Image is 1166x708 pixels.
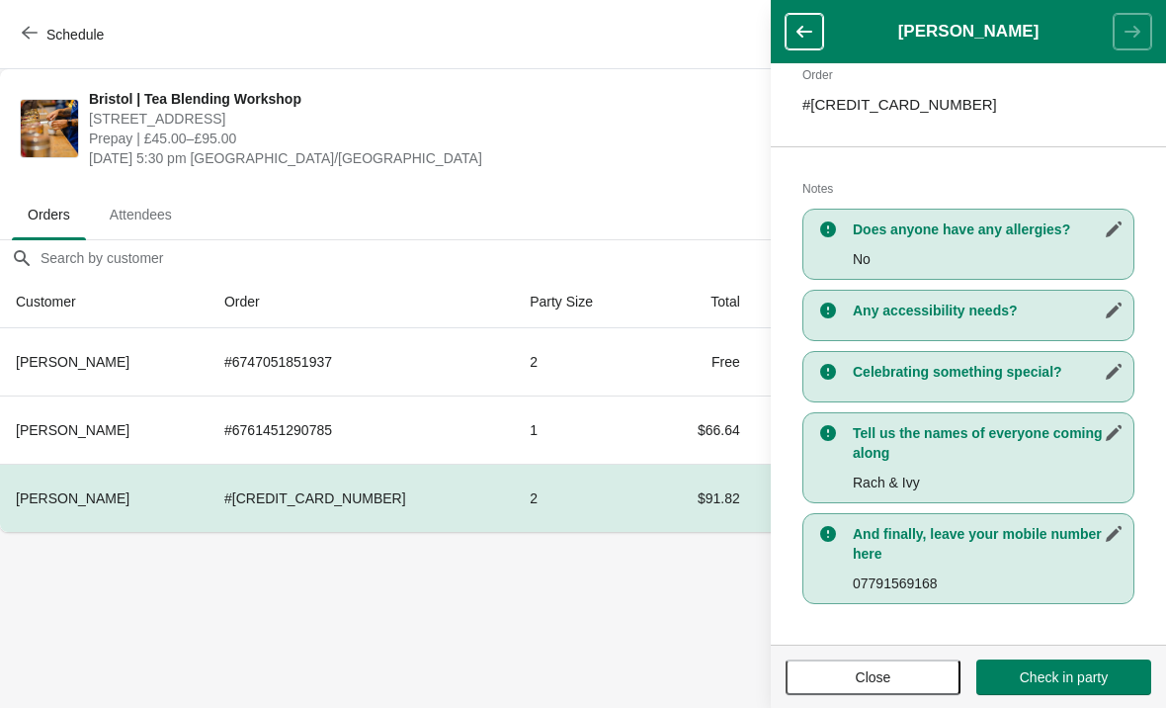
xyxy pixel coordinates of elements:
span: [PERSON_NAME] [16,422,129,438]
span: Prepay | £45.00–£95.00 [89,129,793,148]
input: Search by customer [40,240,1166,276]
p: Rach & Ivy [853,473,1124,492]
td: Free [650,328,756,396]
span: Bristol | Tea Blending Workshop [89,89,793,109]
img: Bristol | Tea Blending Workshop [21,100,78,157]
button: Schedule [10,17,120,52]
p: No [853,249,1124,269]
p: 07791569168 [853,574,1124,593]
span: Check in party [1020,669,1108,685]
button: Check in party [976,660,1151,695]
th: Party Size [514,276,649,328]
h3: Tell us the names of everyone coming along [853,423,1124,463]
span: Attendees [94,197,188,232]
td: 2 [514,328,649,396]
span: [PERSON_NAME] [16,354,129,370]
td: 2 [514,464,649,532]
h2: Order [802,65,1134,85]
td: $66.64 [650,396,756,464]
h2: Notes [802,179,1134,199]
th: Status [756,276,874,328]
h3: Does anyone have any allergies? [853,220,1124,239]
th: Total [650,276,756,328]
td: $91.82 [650,464,756,532]
h1: [PERSON_NAME] [823,22,1114,42]
th: Order [208,276,514,328]
p: # [CREDIT_CARD_NUMBER] [802,95,1134,115]
span: [DATE] 5:30 pm [GEOGRAPHIC_DATA]/[GEOGRAPHIC_DATA] [89,148,793,168]
span: Close [856,669,891,685]
button: Close [786,660,960,695]
span: [PERSON_NAME] [16,490,129,506]
span: [STREET_ADDRESS] [89,109,793,129]
span: Schedule [46,27,104,43]
h3: And finally, leave your mobile number here [853,524,1124,564]
h3: Celebrating something special? [853,362,1124,382]
td: # 6761451290785 [208,396,514,464]
td: # [CREDIT_CARD_NUMBER] [208,464,514,532]
span: Orders [12,197,86,232]
td: 1 [514,396,649,464]
h3: Any accessibility needs? [853,301,1124,320]
td: # 6747051851937 [208,328,514,396]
